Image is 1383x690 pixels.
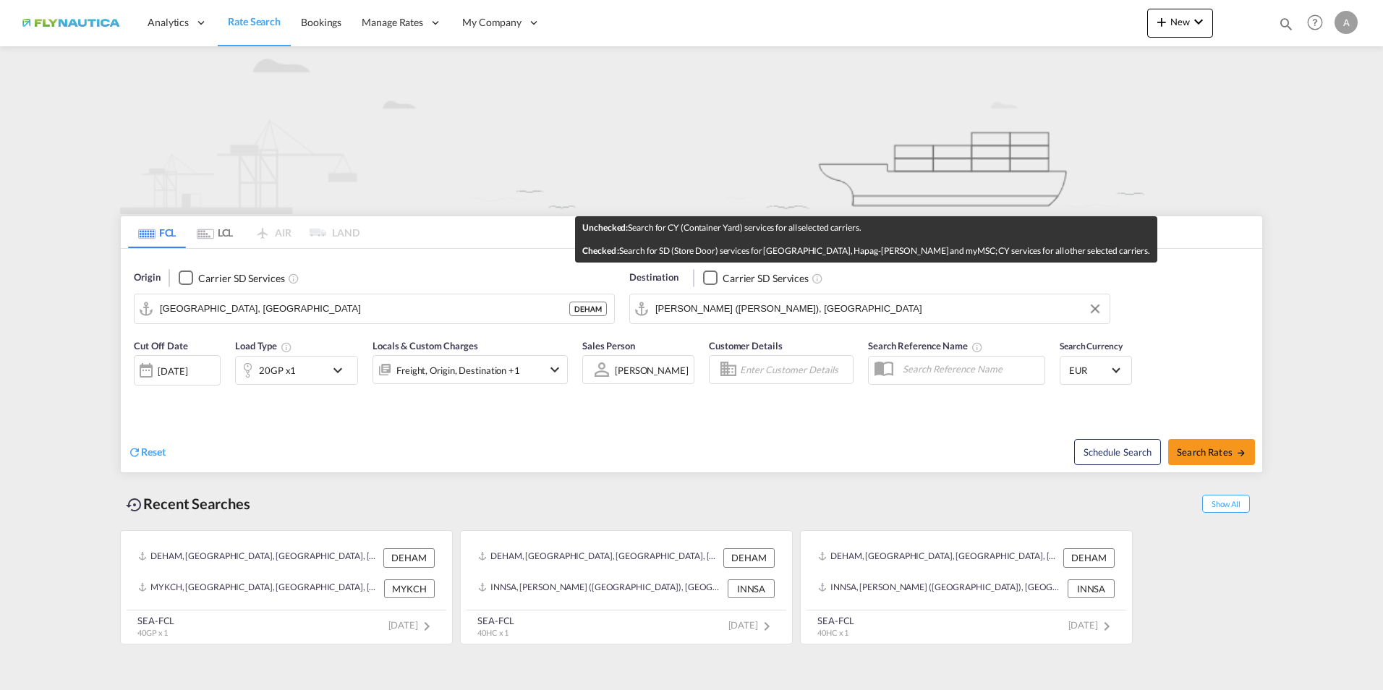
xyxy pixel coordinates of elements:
md-icon: icon-chevron-right [1098,618,1115,635]
md-icon: Unchecked: Search for CY (Container Yard) services for all selected carriers.Checked : Search for... [812,273,823,284]
md-checkbox: Checkbox No Ink [179,271,284,286]
input: Search by Port [655,298,1102,320]
span: [DATE] [1068,619,1115,631]
div: MYKCH, Kuching, Sarawak, Malaysia, South East Asia, Asia Pacific [138,579,380,598]
div: Recent Searches [120,487,256,520]
md-icon: icon-chevron-down [546,361,563,378]
div: [PERSON_NAME] [615,365,689,376]
span: Bookings [301,16,341,28]
span: Show All [1202,495,1250,513]
md-datepicker: Select [134,384,145,404]
span: Search Rates [1177,446,1246,458]
div: 20GP x1icon-chevron-down [235,356,358,385]
md-select: Select Currency: € EUREuro [1068,359,1124,380]
div: Search for CY (Container Yard) services for all selected carriers. [582,220,1150,236]
div: DEHAM, Hamburg, Germany, Western Europe, Europe [138,548,380,567]
input: Search Reference Name [895,358,1044,380]
span: Search Currency [1060,341,1123,352]
span: Load Type [235,340,292,352]
div: A [1335,11,1358,34]
input: Search by Port [160,298,569,320]
div: SEA-FCL [817,614,854,627]
div: INNSA, Jawaharlal Nehru (Nhava Sheva), India, Indian Subcontinent, Asia Pacific [818,579,1064,598]
div: Freight Origin Destination Factory Stuffingicon-chevron-down [373,355,568,384]
span: 40GP x 1 [137,628,168,637]
md-icon: icon-arrow-right [1236,448,1246,458]
md-tab-item: FCL [128,216,186,248]
span: Sales Person [582,340,635,352]
div: INNSA, Jawaharlal Nehru (Nhava Sheva), India, Indian Subcontinent, Asia Pacific [478,579,724,598]
span: Unchecked: [582,222,628,233]
div: Origin Checkbox No InkUnchecked: Search for CY (Container Yard) services for all selected carrier... [121,249,1262,472]
recent-search-card: DEHAM, [GEOGRAPHIC_DATA], [GEOGRAPHIC_DATA], [GEOGRAPHIC_DATA], [GEOGRAPHIC_DATA] DEHAMMYKCH, [GE... [120,530,453,644]
span: Analytics [148,15,189,30]
md-icon: icon-refresh [128,446,141,459]
div: Help [1303,10,1335,36]
div: DEHAM [569,302,607,316]
md-tab-item: LCL [186,216,244,248]
div: [DATE] [134,355,221,386]
md-checkbox: Checkbox No Ink [703,271,809,286]
md-icon: Unchecked: Search for CY (Container Yard) services for all selected carriers.Checked : Search for... [288,273,299,284]
div: INNSA [1068,579,1115,598]
div: [DATE] [158,365,187,378]
div: icon-refreshReset [128,445,166,461]
md-icon: icon-chevron-right [758,618,775,635]
recent-search-card: DEHAM, [GEOGRAPHIC_DATA], [GEOGRAPHIC_DATA], [GEOGRAPHIC_DATA], [GEOGRAPHIC_DATA] DEHAMINNSA, [PE... [460,530,793,644]
div: DEHAM [723,548,775,567]
div: MYKCH [384,579,435,598]
div: DEHAM, Hamburg, Germany, Western Europe, Europe [818,548,1060,567]
div: Search for SD (Store Door) services for [GEOGRAPHIC_DATA], Hapag-[PERSON_NAME] and myMSC; CY serv... [582,243,1150,259]
md-select: Sales Person: Alina Iskaev [613,359,690,380]
md-icon: icon-chevron-down [329,362,354,379]
span: [DATE] [388,619,435,631]
md-input-container: Hamburg, DEHAM [135,294,614,323]
md-icon: icon-chevron-down [1190,13,1207,30]
md-icon: icon-plus 400-fg [1153,13,1170,30]
img: dbeec6a0202a11f0ab01a7e422f9ff92.png [22,7,119,39]
span: Search Reference Name [868,340,983,352]
span: Customer Details [709,340,782,352]
div: SEA-FCL [477,614,514,627]
div: DEHAM, Hamburg, Germany, Western Europe, Europe [478,548,720,567]
span: 40HC x 1 [477,628,508,637]
div: Freight Origin Destination Factory Stuffing [396,360,520,380]
span: Cut Off Date [134,340,188,352]
div: INNSA [728,579,775,598]
span: Help [1303,10,1327,35]
md-pagination-wrapper: Use the left and right arrow keys to navigate between tabs [128,216,359,248]
span: My Company [462,15,522,30]
span: Locals & Custom Charges [373,340,478,352]
span: New [1153,16,1207,27]
md-icon: icon-magnify [1278,16,1294,32]
span: Rate Search [228,15,281,27]
div: 20GP x1 [259,360,296,380]
span: 40HC x 1 [817,628,848,637]
span: EUR [1069,364,1110,377]
div: Carrier SD Services [723,271,809,286]
div: DEHAM [383,548,435,567]
div: Carrier SD Services [198,271,284,286]
div: DEHAM [1063,548,1115,567]
recent-search-card: DEHAM, [GEOGRAPHIC_DATA], [GEOGRAPHIC_DATA], [GEOGRAPHIC_DATA], [GEOGRAPHIC_DATA] DEHAMINNSA, [PE... [800,530,1133,644]
span: Origin [134,271,160,285]
md-input-container: Jawaharlal Nehru (Nhava Sheva), INNSA [630,294,1110,323]
span: Manage Rates [362,15,423,30]
button: icon-plus 400-fgNewicon-chevron-down [1147,9,1213,38]
md-icon: Select multiple loads to view rates [281,341,292,353]
div: SEA-FCL [137,614,174,627]
button: Clear Input [1084,298,1106,320]
span: Checked : [582,245,619,256]
button: Search Ratesicon-arrow-right [1168,439,1255,465]
input: Enter Customer Details [740,359,848,380]
span: Destination [629,271,678,285]
md-icon: Your search will be saved by the below given name [971,341,983,353]
span: [DATE] [728,619,775,631]
md-icon: icon-backup-restore [126,496,143,514]
span: Reset [141,446,166,458]
button: Note: By default Schedule search will only considerorigin ports, destination ports and cut off da... [1074,439,1161,465]
img: new-FCL.png [120,46,1263,214]
div: icon-magnify [1278,16,1294,38]
md-icon: icon-chevron-right [418,618,435,635]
